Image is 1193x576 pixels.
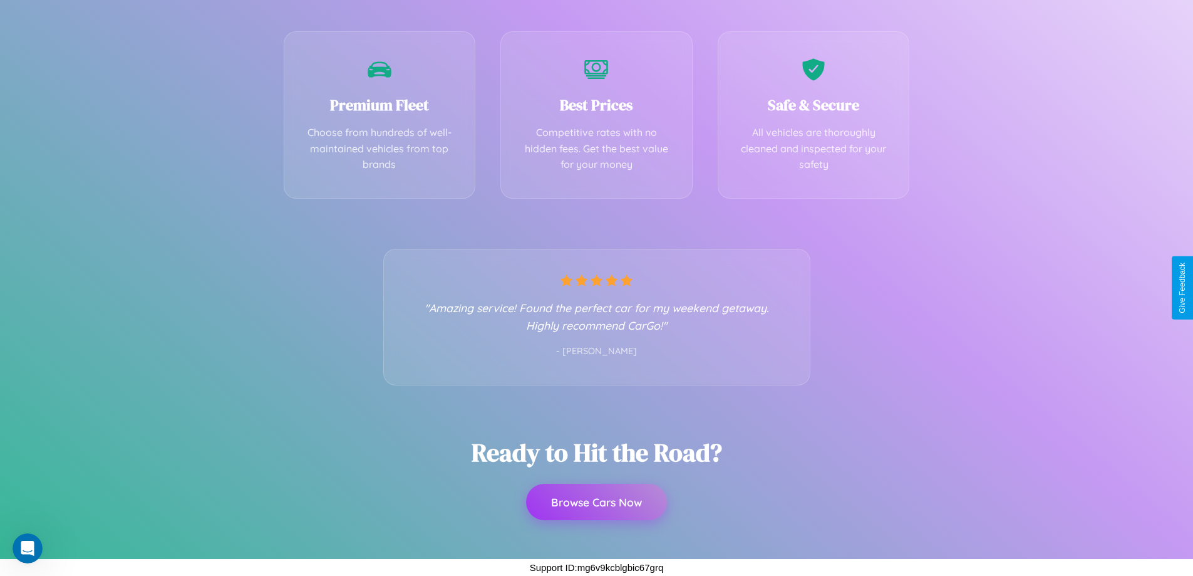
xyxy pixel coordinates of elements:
[737,95,891,115] h3: Safe & Secure
[409,343,785,360] p: - [PERSON_NAME]
[303,125,457,173] p: Choose from hundreds of well-maintained vehicles from top brands
[737,125,891,173] p: All vehicles are thoroughly cleaned and inspected for your safety
[472,436,722,469] h2: Ready to Hit the Road?
[530,559,663,576] p: Support ID: mg6v9kcblgbic67grq
[1178,263,1187,313] div: Give Feedback
[409,299,785,334] p: "Amazing service! Found the perfect car for my weekend getaway. Highly recommend CarGo!"
[520,95,673,115] h3: Best Prices
[520,125,673,173] p: Competitive rates with no hidden fees. Get the best value for your money
[303,95,457,115] h3: Premium Fleet
[526,484,667,520] button: Browse Cars Now
[13,533,43,563] iframe: Intercom live chat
